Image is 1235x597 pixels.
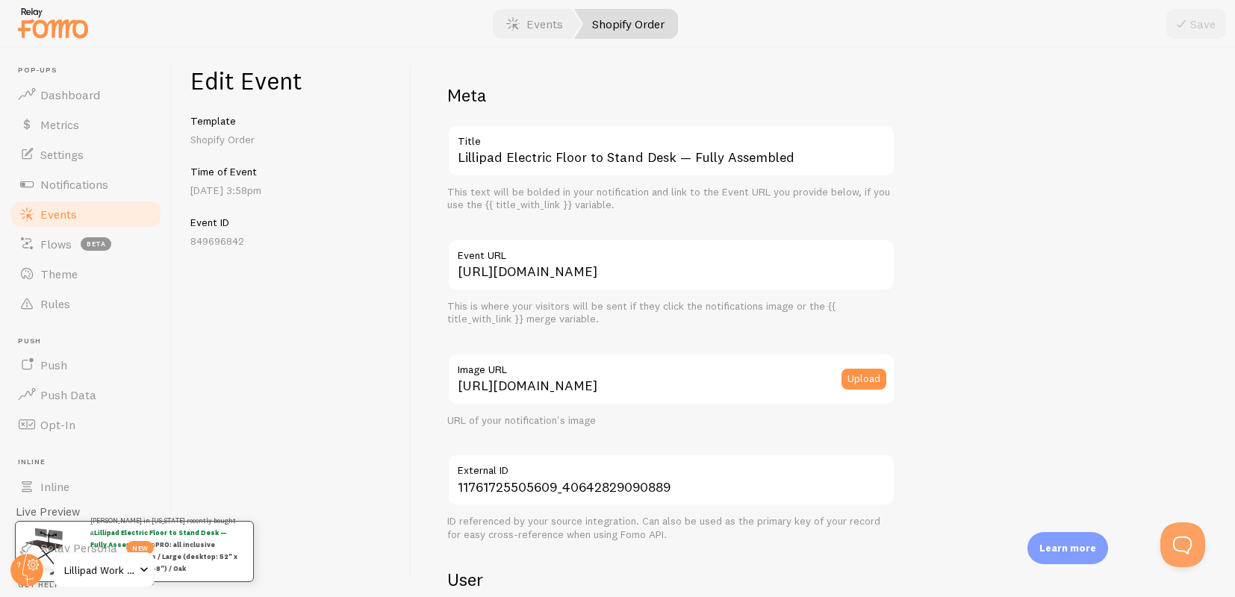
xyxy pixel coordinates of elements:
[9,259,163,289] a: Theme
[40,237,72,251] span: Flows
[40,147,84,162] span: Settings
[842,369,886,390] button: Upload
[40,387,96,402] span: Push Data
[447,239,895,264] label: Event URL
[40,417,75,432] span: Opt-In
[9,229,163,259] a: Flows beta
[18,519,163,529] span: Relay Persona
[9,140,163,169] a: Settings
[9,289,163,319] a: Rules
[447,300,895,326] div: This is where your visitors will be sent if they click the notifications image or the {{ title_wi...
[9,80,163,110] a: Dashboard
[40,117,79,132] span: Metrics
[190,234,393,249] p: 849696842
[190,165,393,178] h5: Time of Event
[9,380,163,410] a: Push Data
[40,177,108,192] span: Notifications
[18,457,163,467] span: Inline
[9,410,163,440] a: Opt-In
[447,125,895,150] label: Title
[64,561,135,579] span: Lillipad Work Solutions
[18,337,163,346] span: Push
[447,84,895,107] h2: Meta
[190,216,393,229] h5: Event ID
[190,114,393,128] h5: Template
[9,350,163,380] a: Push
[40,479,69,494] span: Inline
[447,186,895,212] div: This text will be bolded in your notification and link to the Event URL you provide below, if you...
[9,169,163,199] a: Notifications
[9,472,163,501] a: Inline
[81,237,111,251] span: beta
[447,353,895,378] label: Image URL
[40,357,67,372] span: Push
[40,207,77,222] span: Events
[54,552,155,588] a: Lillipad Work Solutions
[190,183,393,198] p: [DATE] 3:58pm
[18,66,163,75] span: Pop-ups
[16,4,90,42] img: fomo-relay-logo-orange.svg
[9,199,163,229] a: Events
[1160,522,1205,567] iframe: Help Scout Beacon - Open
[40,540,117,555] span: Relay Persona
[190,66,393,96] h1: Edit Event
[40,266,78,281] span: Theme
[447,454,895,479] label: External ID
[447,515,895,541] div: ID referenced by your source integration. Can also be used as the primary key of your record for ...
[40,87,100,102] span: Dashboard
[447,414,895,428] div: URL of your notification's image
[1027,532,1108,564] div: Learn more
[1039,541,1096,555] p: Learn more
[40,296,70,311] span: Rules
[126,541,154,554] span: new
[190,132,393,147] p: Shopify Order
[9,533,163,563] a: Relay Persona new
[9,110,163,140] a: Metrics
[447,568,895,591] h2: User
